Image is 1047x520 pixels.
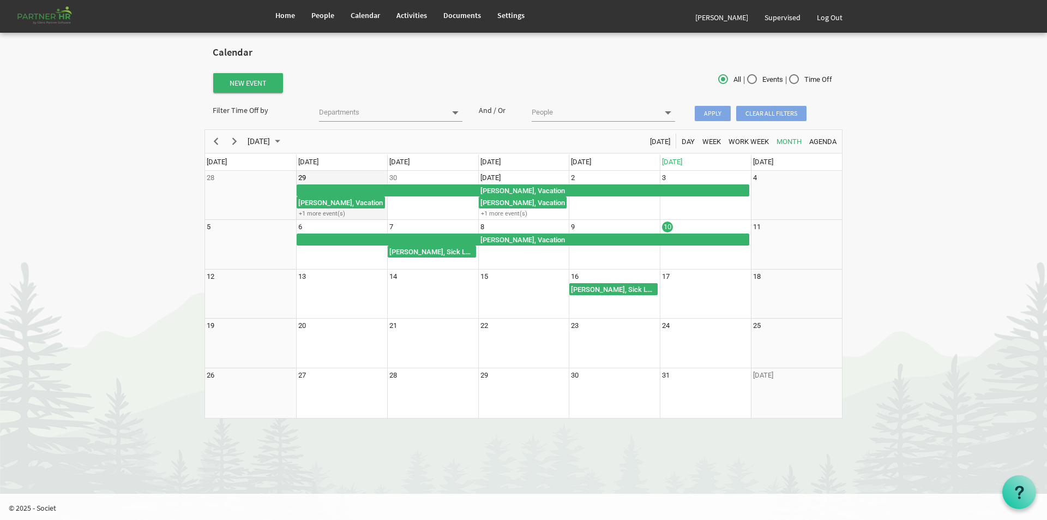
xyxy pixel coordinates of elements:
a: Log Out [809,2,851,33]
div: Sunday, October 26, 2025 [207,370,214,381]
h2: Calendar [213,47,834,58]
div: Alberto Munoz, Sick Leave Begin From Tuesday, October 7, 2025 at 12:00:00 AM GMT-04:00 Ends At Tu... [388,246,476,258]
span: Calendar [351,10,380,20]
div: Momena Ahmed, Vacation Begin From Monday, October 6, 2025 at 12:00:00 AM GMT-04:00 Ends At Friday... [297,234,749,246]
div: [PERSON_NAME], Vacation [297,185,749,196]
div: Tuesday, October 21, 2025 [389,320,397,331]
span: Month [775,135,803,148]
div: Tuesday, October 28, 2025 [389,370,397,381]
div: Friday, October 31, 2025 [662,370,670,381]
button: Today [648,134,672,148]
span: [DATE] [480,158,501,166]
div: Wednesday, October 29, 2025 [480,370,488,381]
button: New Event [213,73,283,93]
div: Saturday, October 4, 2025 [753,172,757,183]
span: Clear all filters [736,106,807,121]
div: Thursday, October 16, 2025 [571,271,579,282]
div: Sunday, September 28, 2025 [207,172,214,183]
div: | | [630,72,843,88]
div: Tuesday, October 14, 2025 [389,271,397,282]
span: [DATE] [389,158,410,166]
span: Apply [695,106,731,121]
div: Sunday, October 19, 2025 [207,320,214,331]
div: Saturday, November 1, 2025 [753,370,773,381]
p: © 2025 - Societ [9,503,1047,513]
div: Monday, October 27, 2025 [298,370,306,381]
div: Sunday, October 5, 2025 [207,222,210,232]
span: Week [701,135,722,148]
div: Friday, October 24, 2025 [662,320,670,331]
div: Wednesday, October 1, 2025 [480,172,501,183]
button: Work Week [727,134,771,148]
div: Monday, October 13, 2025 [298,271,306,282]
button: Month [775,134,804,148]
span: Day [681,135,696,148]
div: next period [225,130,244,153]
span: Supervised [765,13,801,22]
input: Departments [319,105,445,120]
span: [DATE] [207,158,227,166]
div: previous period [207,130,225,153]
span: [DATE] [246,135,271,148]
button: Next [227,134,242,148]
div: Alberto Munoz, Sick Leave Begin From Thursday, October 16, 2025 at 12:00:00 AM GMT-04:00 Ends At ... [569,283,658,295]
div: Tuesday, September 30, 2025 [389,172,397,183]
button: October 2025 [246,134,285,148]
div: Melissa Mihalis, Vacation Begin From Monday, September 29, 2025 at 12:00:00 AM GMT-04:00 Ends At ... [297,196,385,208]
div: [PERSON_NAME], Vacation [297,234,749,245]
span: [DATE] [649,135,671,148]
span: Work Week [727,135,770,148]
span: Documents [443,10,481,20]
button: Agenda [808,134,839,148]
div: +1 more event(s) [297,210,387,218]
div: +1 more event(s) [479,210,569,218]
span: Events [747,75,783,85]
div: Tuesday, October 7, 2025 [389,222,393,232]
span: Settings [497,10,525,20]
schedule: of October 2025 [204,129,843,419]
div: And / Or [471,105,524,116]
a: [PERSON_NAME] [687,2,756,33]
div: Saturday, October 18, 2025 [753,271,761,282]
div: October 2025 [244,130,287,153]
div: [PERSON_NAME], Sick Leave [570,284,657,295]
div: Thursday, October 2, 2025 [571,172,575,183]
div: Monday, October 6, 2025 [298,222,302,232]
div: [PERSON_NAME], Sick Leave [388,246,476,257]
div: Momena Ahmed, Vacation Begin From Monday, September 29, 2025 at 12:00:00 AM GMT-04:00 Ends At Fri... [297,184,749,196]
span: Agenda [808,135,838,148]
button: Week [701,134,723,148]
span: [DATE] [298,158,318,166]
div: Wednesday, October 8, 2025 [480,222,484,232]
div: Wednesday, October 15, 2025 [480,271,488,282]
input: People [532,105,658,120]
span: All [718,75,741,85]
div: Friday, October 3, 2025 [662,172,666,183]
span: [DATE] [662,158,682,166]
span: People [311,10,334,20]
div: Wednesday, October 22, 2025 [480,320,488,331]
span: Activities [396,10,427,20]
div: [PERSON_NAME], Vacation [479,197,567,208]
span: Home [275,10,295,20]
div: [PERSON_NAME], Vacation [297,197,384,208]
span: Time Off [789,75,832,85]
div: Sheeba Colvine, Vacation Begin From Wednesday, October 1, 2025 at 12:00:00 AM GMT-04:00 Ends At W... [479,196,567,208]
div: Saturday, October 25, 2025 [753,320,761,331]
div: Thursday, October 30, 2025 [571,370,579,381]
span: [DATE] [753,158,773,166]
div: Saturday, October 11, 2025 [753,222,761,232]
div: Thursday, October 23, 2025 [571,320,579,331]
span: [DATE] [571,158,591,166]
div: Monday, October 20, 2025 [298,320,306,331]
div: Friday, October 10, 2025 [662,222,673,232]
div: Thursday, October 9, 2025 [571,222,575,232]
div: Filter Time Off by [204,105,311,116]
div: Monday, September 29, 2025 [298,172,306,183]
div: Friday, October 17, 2025 [662,271,670,282]
a: Supervised [756,2,809,33]
div: Sunday, October 12, 2025 [207,271,214,282]
button: Day [680,134,697,148]
button: Previous [209,134,224,148]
